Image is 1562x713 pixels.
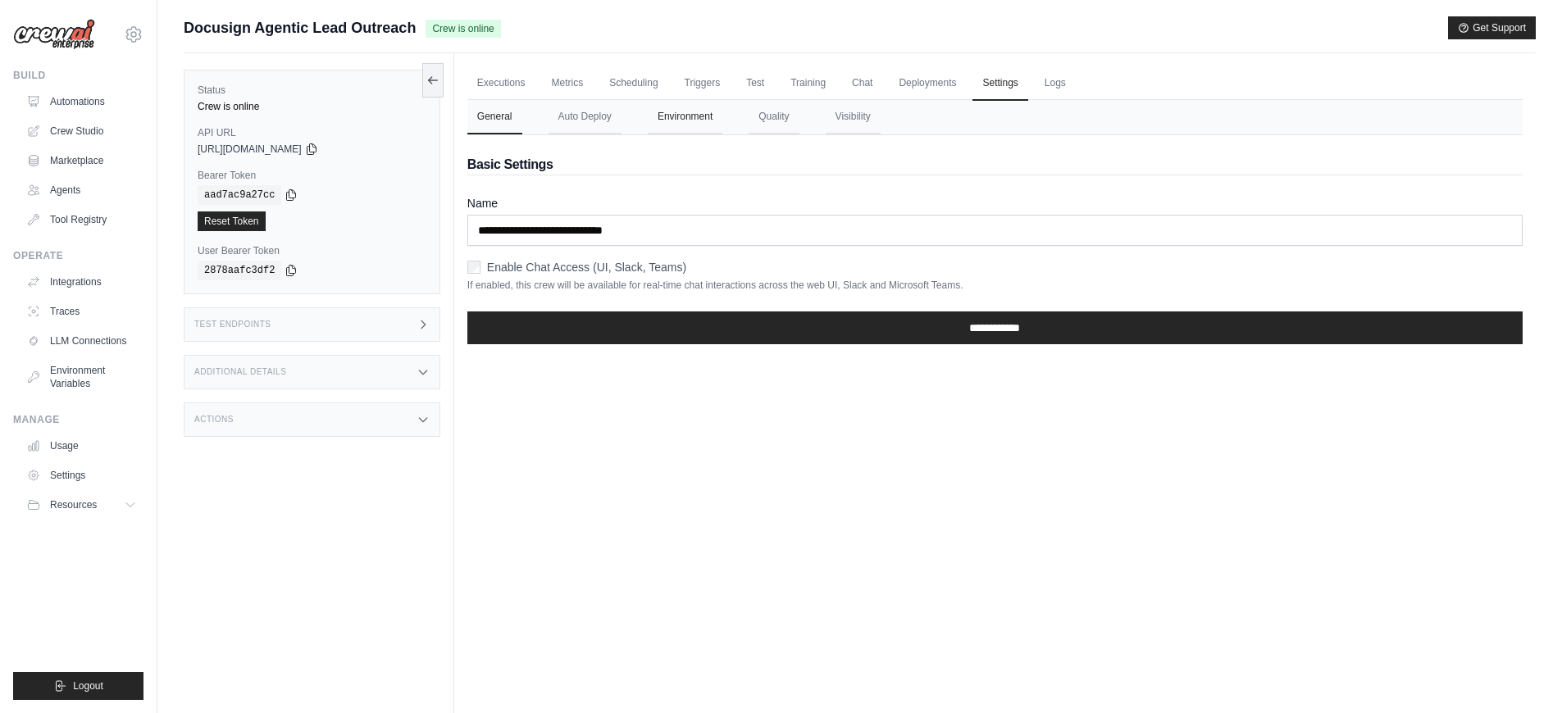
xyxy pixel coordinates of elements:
label: Name [467,195,1523,211]
span: Logout [73,679,103,693]
img: Logo [13,19,95,50]
h2: Basic Settings [467,155,1523,175]
a: Environment Variables [20,357,143,397]
p: If enabled, this crew will be available for real-time chat interactions across the web UI, Slack ... [467,279,1523,292]
div: Manage [13,413,143,426]
label: API URL [198,126,426,139]
h3: Additional Details [194,367,286,377]
code: aad7ac9a27cc [198,185,281,205]
div: Crew is online [198,100,426,113]
button: Environment [648,100,722,134]
a: Scheduling [599,66,667,101]
span: Crew is online [426,20,500,38]
a: Agents [20,177,143,203]
button: General [467,100,522,134]
a: Tool Registry [20,207,143,233]
a: Traces [20,298,143,325]
a: Usage [20,433,143,459]
label: Bearer Token [198,169,426,182]
button: Auto Deploy [549,100,622,134]
nav: Tabs [467,100,1523,134]
a: Reset Token [198,211,266,231]
a: Chat [842,66,882,101]
code: 2878aafc3df2 [198,261,281,280]
button: Quality [749,100,799,134]
a: Triggers [675,66,731,101]
button: Logout [13,672,143,700]
a: Metrics [542,66,594,101]
span: [URL][DOMAIN_NAME] [198,143,302,156]
button: Get Support [1448,16,1536,39]
a: Executions [467,66,535,101]
a: LLM Connections [20,328,143,354]
a: Automations [20,89,143,115]
a: Test [736,66,774,101]
a: Logs [1035,66,1076,101]
button: Resources [20,492,143,518]
a: Deployments [889,66,966,101]
div: Build [13,69,143,82]
iframe: Chat Widget [1480,634,1562,713]
div: Operate [13,249,143,262]
span: Resources [50,498,97,511]
h3: Actions [194,415,234,425]
a: Integrations [20,269,143,295]
a: Crew Studio [20,118,143,144]
label: User Bearer Token [198,244,426,257]
a: Marketplace [20,148,143,174]
span: Docusign Agentic Lead Outreach [184,16,416,39]
h3: Test Endpoints [194,320,271,329]
button: Visibility [826,100,881,134]
label: Status [198,84,426,97]
a: Training [781,66,836,101]
label: Enable Chat Access (UI, Slack, Teams) [487,259,686,275]
a: Settings [20,462,143,488]
a: Settings [972,66,1027,101]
